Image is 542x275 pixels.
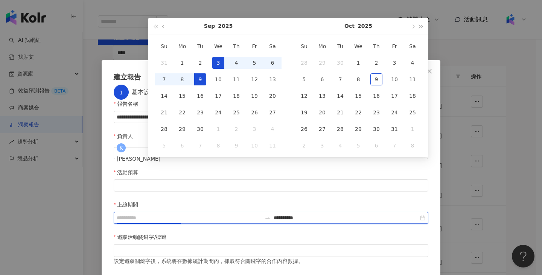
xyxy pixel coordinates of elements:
[334,123,346,135] div: 28
[212,123,224,135] div: 1
[403,104,422,121] td: 2025-10-25
[298,140,310,152] div: 2
[114,257,428,265] div: 設定追蹤關鍵字後，系統將在數據統計期間內，抓取符合關鍵字的合作內容數據。
[248,140,260,152] div: 10
[204,18,215,35] button: Sep
[298,73,310,85] div: 5
[245,71,263,88] td: 2025-09-12
[155,121,173,137] td: 2025-09-28
[248,57,260,69] div: 5
[426,68,432,74] span: close
[191,55,209,71] td: 2025-09-02
[245,121,263,137] td: 2025-10-03
[352,106,364,119] div: 22
[117,214,262,222] input: 上線期間
[403,55,422,71] td: 2025-10-04
[155,55,173,71] td: 2025-08-31
[212,73,224,85] div: 10
[316,90,328,102] div: 13
[227,71,245,88] td: 2025-09-11
[367,38,385,55] th: Th
[158,57,170,69] div: 31
[155,38,173,55] th: Su
[230,57,242,69] div: 4
[176,140,188,152] div: 6
[331,137,349,154] td: 2025-11-04
[227,55,245,71] td: 2025-09-04
[367,104,385,121] td: 2025-10-23
[248,73,260,85] div: 12
[388,140,400,152] div: 7
[367,55,385,71] td: 2025-10-02
[245,88,263,104] td: 2025-09-19
[403,71,422,88] td: 2025-10-11
[331,88,349,104] td: 2025-10-14
[295,104,313,121] td: 2025-10-19
[313,88,331,104] td: 2025-10-13
[334,57,346,69] div: 30
[385,104,403,121] td: 2025-10-24
[298,57,310,69] div: 28
[298,90,310,102] div: 12
[295,55,313,71] td: 2025-09-28
[230,140,242,152] div: 9
[114,168,144,176] label: 活動預算
[313,55,331,71] td: 2025-09-29
[230,106,242,119] div: 25
[176,73,188,85] div: 8
[266,106,279,119] div: 27
[349,88,367,104] td: 2025-10-15
[173,71,191,88] td: 2025-09-08
[266,90,279,102] div: 20
[176,106,188,119] div: 22
[352,123,364,135] div: 29
[385,55,403,71] td: 2025-10-03
[227,137,245,154] td: 2025-10-09
[248,123,260,135] div: 3
[331,104,349,121] td: 2025-10-21
[248,90,260,102] div: 19
[173,121,191,137] td: 2025-09-29
[245,137,263,154] td: 2025-10-10
[295,38,313,55] th: Su
[158,90,170,102] div: 14
[370,123,382,135] div: 30
[406,123,419,135] div: 1
[227,88,245,104] td: 2025-09-18
[334,140,346,152] div: 4
[370,106,382,119] div: 23
[209,104,227,121] td: 2025-09-24
[176,90,188,102] div: 15
[334,73,346,85] div: 7
[194,73,206,85] div: 9
[295,71,313,88] td: 2025-10-05
[263,104,282,121] td: 2025-09-27
[230,90,242,102] div: 18
[194,140,206,152] div: 7
[209,38,227,55] th: We
[114,180,428,191] input: 活動預算
[266,123,279,135] div: 4
[349,137,367,154] td: 2025-11-05
[358,18,372,35] button: 2025
[406,57,419,69] div: 4
[313,38,331,55] th: Mo
[173,88,191,104] td: 2025-09-15
[245,38,263,55] th: Fr
[349,104,367,121] td: 2025-10-22
[173,137,191,154] td: 2025-10-06
[344,18,355,35] button: Oct
[120,90,123,96] span: 1
[349,121,367,137] td: 2025-10-29
[266,57,279,69] div: 6
[263,88,282,104] td: 2025-09-20
[263,137,282,154] td: 2025-10-11
[349,55,367,71] td: 2025-10-01
[316,73,328,85] div: 6
[331,55,349,71] td: 2025-09-30
[403,121,422,137] td: 2025-11-01
[248,106,260,119] div: 26
[313,71,331,88] td: 2025-10-06
[194,90,206,102] div: 16
[263,121,282,137] td: 2025-10-04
